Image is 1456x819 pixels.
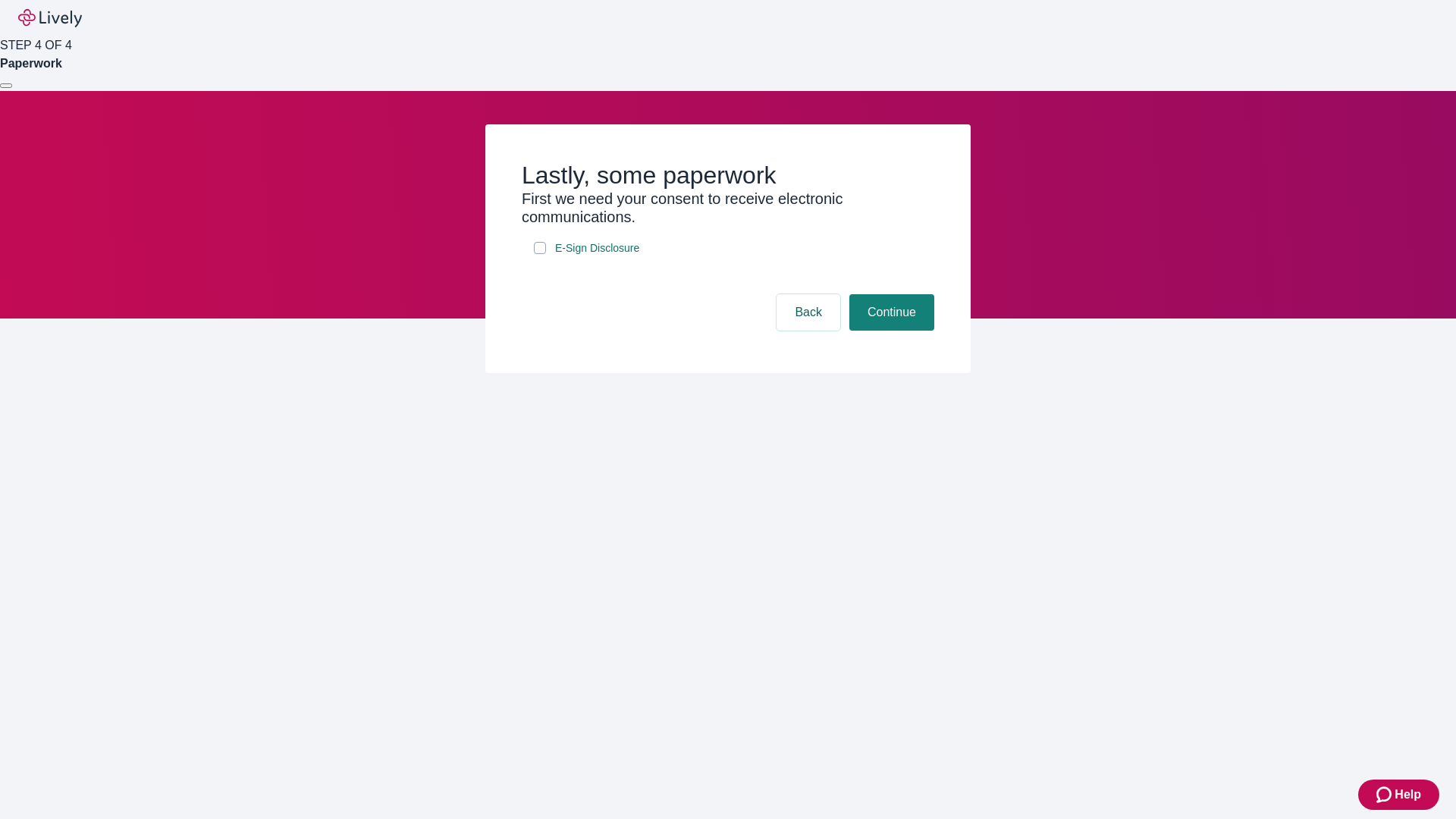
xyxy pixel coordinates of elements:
button: Zendesk support iconHelp [1358,780,1439,810]
span: Help [1395,786,1421,804]
svg: Zendesk support icon [1376,786,1395,804]
a: e-sign disclosure document [552,239,642,258]
button: Back [777,294,840,331]
h3: First we need your consent to receive electronic communications. [522,190,934,226]
button: Continue [849,294,934,331]
img: Lively [18,9,82,27]
h2: Lastly, some paperwork [522,161,934,190]
span: E-Sign Disclosure [555,240,639,256]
